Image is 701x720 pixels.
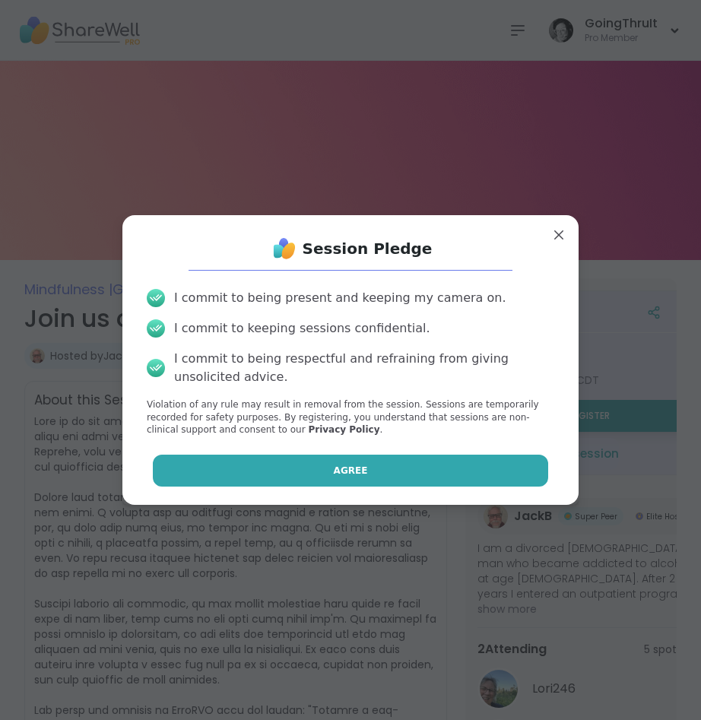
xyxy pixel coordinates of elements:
h1: Session Pledge [303,238,433,259]
p: Violation of any rule may result in removal from the session. Sessions are temporarily recorded f... [147,398,554,436]
span: Agree [334,464,368,477]
div: I commit to being respectful and refraining from giving unsolicited advice. [174,350,554,386]
button: Agree [153,455,549,487]
div: I commit to keeping sessions confidential. [174,319,430,338]
a: Privacy Policy [308,424,379,435]
div: I commit to being present and keeping my camera on. [174,289,506,307]
img: ShareWell Logo [269,233,300,264]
